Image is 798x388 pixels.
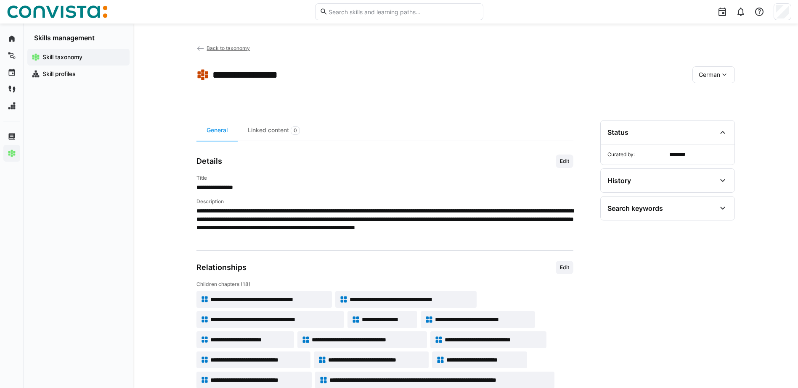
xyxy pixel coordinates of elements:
span: 0 [294,127,297,134]
span: Back to taxonomy [207,45,250,51]
span: Edit [559,158,570,165]
span: Curated by: [607,151,666,158]
h4: Description [196,198,573,205]
button: Edit [556,261,573,274]
button: Edit [556,155,573,168]
a: Back to taxonomy [196,45,250,51]
div: General [196,120,238,141]
div: Search keywords [607,204,663,212]
input: Search skills and learning paths… [328,8,478,16]
h3: Details [196,157,222,166]
h4: Title [196,175,573,181]
div: Status [607,128,628,136]
h3: Relationships [196,263,247,272]
span: German [699,71,720,79]
div: History [607,176,631,185]
div: Linked content [238,120,310,141]
span: Edit [559,264,570,271]
h4: Children chapters (18) [196,281,573,288]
